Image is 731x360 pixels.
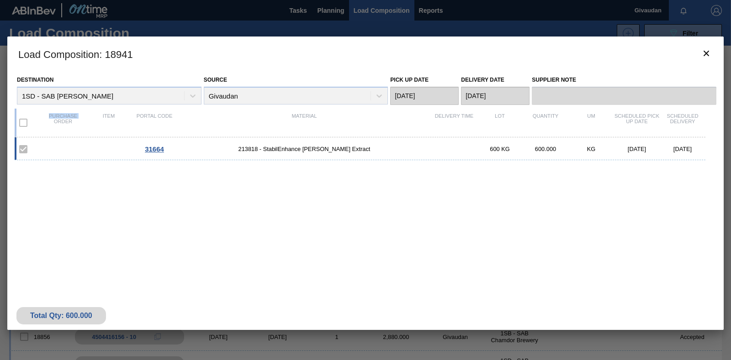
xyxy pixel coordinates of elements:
[390,77,429,83] label: Pick up Date
[614,113,660,132] div: Scheduled Pick up Date
[461,77,504,83] label: Delivery Date
[7,37,724,71] h3: Load Composition : 18941
[86,113,132,132] div: Item
[40,113,86,132] div: Purchase order
[568,146,614,152] div: KG
[660,146,705,152] div: [DATE]
[523,113,568,132] div: Quantity
[532,73,716,87] label: Supplier Note
[132,145,177,153] div: Go to Order
[23,312,99,320] div: Total Qty: 600.000
[614,146,660,152] div: [DATE]
[477,146,523,152] div: 600 KG
[461,87,530,105] input: mm/dd/yyyy
[177,146,431,152] span: 213818 - StabilEnhance Rosemary Extract
[177,113,431,132] div: Material
[431,113,477,132] div: Delivery Time
[17,77,53,83] label: Destination
[390,87,459,105] input: mm/dd/yyyy
[132,113,177,132] div: Portal code
[477,113,523,132] div: Lot
[145,145,164,153] span: 31664
[568,113,614,132] div: UM
[660,113,705,132] div: Scheduled Delivery
[204,77,227,83] label: Source
[523,146,568,152] div: 600.000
